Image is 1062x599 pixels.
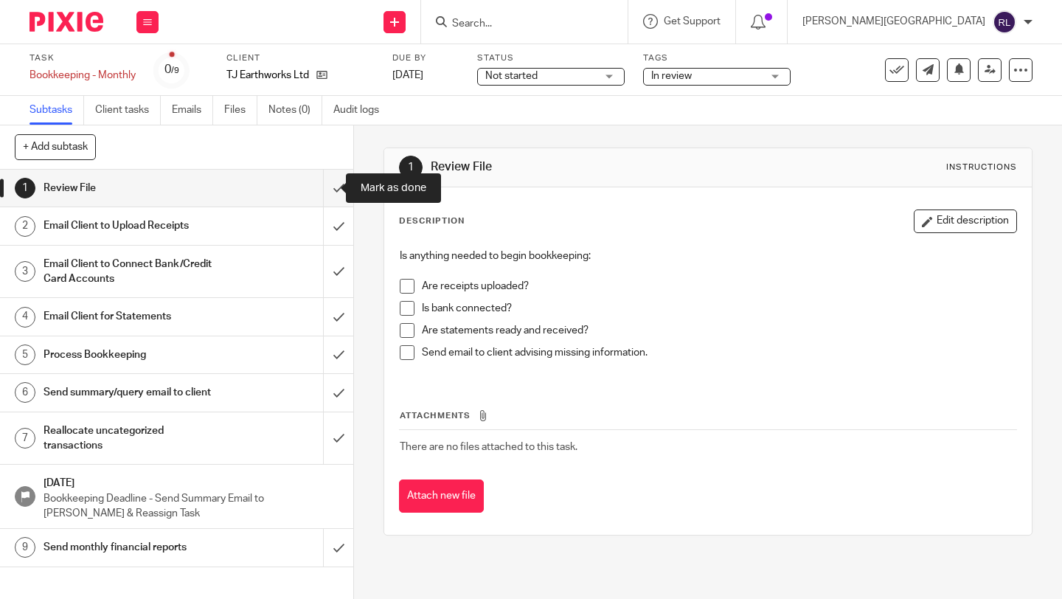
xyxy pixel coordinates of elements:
input: Search [451,18,583,31]
button: + Add subtask [15,134,96,159]
a: Audit logs [333,96,390,125]
span: Get Support [664,16,721,27]
img: Pixie [29,12,103,32]
h1: Send summary/query email to client [44,381,221,404]
label: Tags [643,52,791,64]
a: Files [224,96,257,125]
button: Edit description [914,210,1017,233]
h1: Email Client to Connect Bank/Credit Card Accounts [44,253,221,291]
div: 6 [15,382,35,403]
div: 1 [15,178,35,198]
div: 7 [15,428,35,449]
span: Not started [485,71,538,81]
div: 9 [15,537,35,558]
span: There are no files attached to this task. [400,442,577,452]
label: Status [477,52,625,64]
small: /9 [171,66,179,75]
span: Attachments [400,412,471,420]
p: Is bank connected? [422,301,1016,316]
a: Emails [172,96,213,125]
a: Notes (0) [268,96,322,125]
p: [PERSON_NAME][GEOGRAPHIC_DATA] [802,14,985,29]
div: 0 [164,61,179,78]
h1: Review File [44,177,221,199]
p: Send email to client advising missing information. [422,345,1016,360]
h1: Reallocate uncategorized transactions [44,420,221,457]
h1: Email Client to Upload Receipts [44,215,221,237]
p: Are statements ready and received? [422,323,1016,338]
h1: [DATE] [44,472,339,491]
p: Are receipts uploaded? [422,279,1016,294]
p: Bookkeeping Deadline - Send Summary Email to [PERSON_NAME] & Reassign Task [44,491,339,522]
p: Description [399,215,465,227]
div: Instructions [946,162,1017,173]
h1: Email Client for Statements [44,305,221,328]
div: 3 [15,261,35,282]
h1: Send monthly financial reports [44,536,221,558]
h1: Process Bookkeeping [44,344,221,366]
div: 4 [15,307,35,328]
span: In review [651,71,692,81]
p: TJ Earthworks Ltd [226,68,309,83]
a: Subtasks [29,96,84,125]
label: Due by [392,52,459,64]
h1: Review File [431,159,740,175]
a: Client tasks [95,96,161,125]
label: Task [29,52,136,64]
img: svg%3E [993,10,1016,34]
button: Attach new file [399,479,484,513]
span: [DATE] [392,70,423,80]
label: Client [226,52,374,64]
div: 2 [15,216,35,237]
p: Is anything needed to begin bookkeeping: [400,249,1016,263]
div: 5 [15,344,35,365]
div: 1 [399,156,423,179]
div: Bookkeeping - Monthly [29,68,136,83]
